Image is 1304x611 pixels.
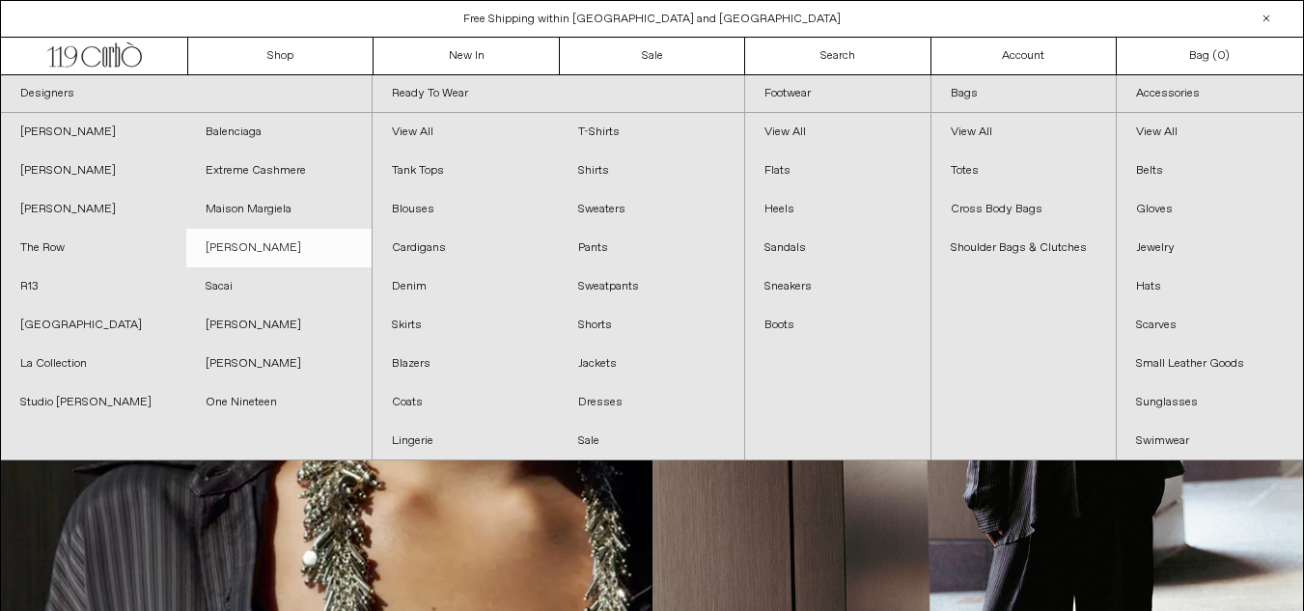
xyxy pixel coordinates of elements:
[374,38,559,74] a: New In
[559,152,744,190] a: Shirts
[1,152,186,190] a: [PERSON_NAME]
[559,422,744,460] a: Sale
[931,113,1117,152] a: View All
[188,38,374,74] a: Shop
[559,267,744,306] a: Sweatpants
[373,306,558,345] a: Skirts
[1,75,372,113] a: Designers
[373,190,558,229] a: Blouses
[559,229,744,267] a: Pants
[1217,47,1230,65] span: )
[745,75,930,113] a: Footwear
[559,306,744,345] a: Shorts
[186,306,372,345] a: [PERSON_NAME]
[1117,267,1303,306] a: Hats
[373,422,558,460] a: Lingerie
[186,113,372,152] a: Balenciaga
[186,383,372,422] a: One Nineteen
[931,229,1117,267] a: Shoulder Bags & Clutches
[745,38,930,74] a: Search
[1,113,186,152] a: [PERSON_NAME]
[373,383,558,422] a: Coats
[463,12,841,27] a: Free Shipping within [GEOGRAPHIC_DATA] and [GEOGRAPHIC_DATA]
[373,345,558,383] a: Blazers
[745,190,930,229] a: Heels
[373,75,743,113] a: Ready To Wear
[560,38,745,74] a: Sale
[1117,113,1303,152] a: View All
[1117,422,1303,460] a: Swimwear
[1117,190,1303,229] a: Gloves
[931,75,1117,113] a: Bags
[1,267,186,306] a: R13
[745,306,930,345] a: Boots
[1117,152,1303,190] a: Belts
[186,229,372,267] a: [PERSON_NAME]
[559,383,744,422] a: Dresses
[186,152,372,190] a: Extreme Cashmere
[1117,383,1303,422] a: Sunglasses
[1217,48,1225,64] span: 0
[1117,75,1303,113] a: Accessories
[931,38,1117,74] a: Account
[373,113,558,152] a: View All
[559,190,744,229] a: Sweaters
[1,229,186,267] a: The Row
[1117,306,1303,345] a: Scarves
[745,152,930,190] a: Flats
[1117,38,1302,74] a: Bag ()
[1,345,186,383] a: La Collection
[373,229,558,267] a: Cardigans
[559,113,744,152] a: T-Shirts
[745,229,930,267] a: Sandals
[1117,229,1303,267] a: Jewelry
[186,190,372,229] a: Maison Margiela
[931,152,1117,190] a: Totes
[1117,345,1303,383] a: Small Leather Goods
[373,152,558,190] a: Tank Tops
[559,345,744,383] a: Jackets
[373,267,558,306] a: Denim
[745,113,930,152] a: View All
[186,267,372,306] a: Sacai
[745,267,930,306] a: Sneakers
[186,345,372,383] a: [PERSON_NAME]
[1,383,186,422] a: Studio [PERSON_NAME]
[1,306,186,345] a: [GEOGRAPHIC_DATA]
[931,190,1117,229] a: Cross Body Bags
[1,190,186,229] a: [PERSON_NAME]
